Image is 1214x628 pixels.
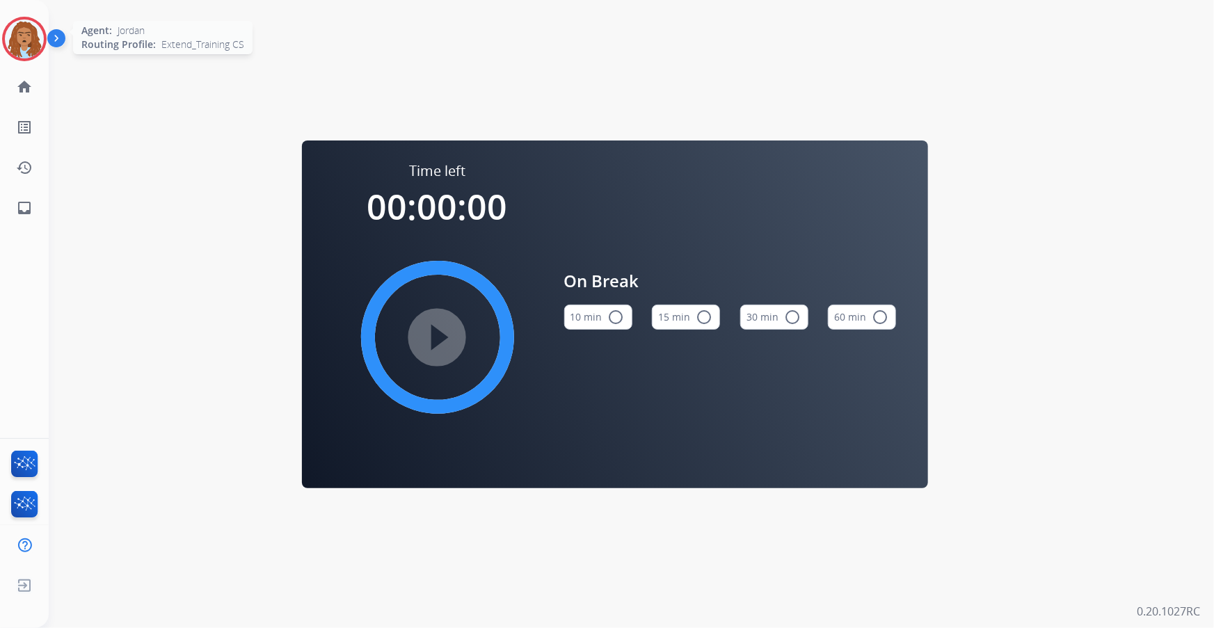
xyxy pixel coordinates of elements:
[564,268,897,293] span: On Break
[652,305,720,330] button: 15 min
[367,183,508,230] span: 00:00:00
[16,200,33,216] mat-icon: inbox
[740,305,808,330] button: 30 min
[1137,603,1200,620] p: 0.20.1027RC
[81,38,156,51] span: Routing Profile:
[608,309,625,325] mat-icon: radio_button_unchecked
[696,309,712,325] mat-icon: radio_button_unchecked
[16,79,33,95] mat-icon: home
[16,119,33,136] mat-icon: list_alt
[828,305,896,330] button: 60 min
[872,309,888,325] mat-icon: radio_button_unchecked
[409,161,465,181] span: Time left
[161,38,244,51] span: Extend_Training CS
[16,159,33,176] mat-icon: history
[81,24,112,38] span: Agent:
[784,309,801,325] mat-icon: radio_button_unchecked
[118,24,145,38] span: Jordan
[564,305,632,330] button: 10 min
[5,19,44,58] img: avatar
